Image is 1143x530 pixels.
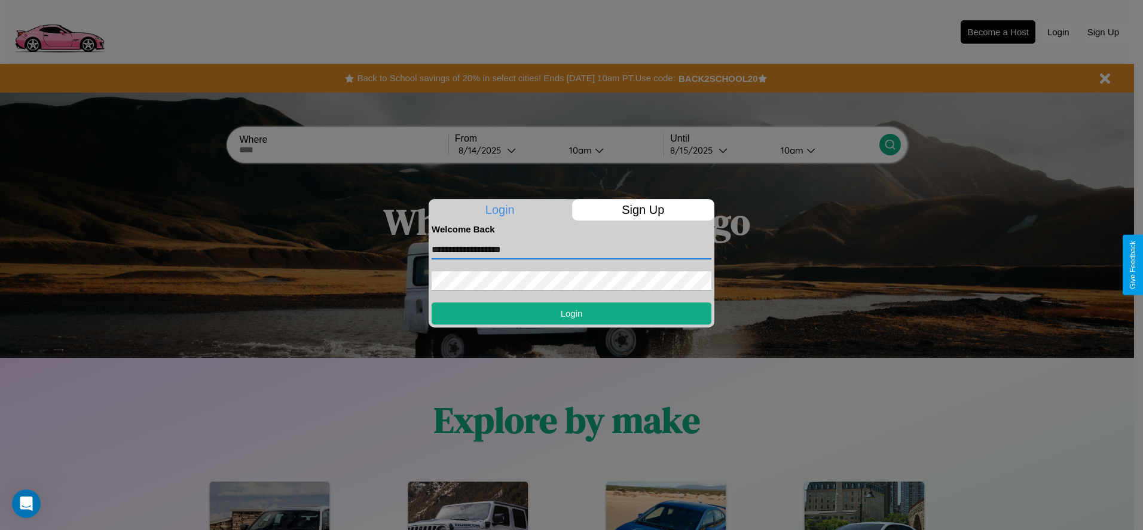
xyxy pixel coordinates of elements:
[1129,241,1137,289] div: Give Feedback
[432,302,711,324] button: Login
[572,199,715,220] p: Sign Up
[12,489,41,518] iframe: Intercom live chat
[429,199,571,220] p: Login
[432,224,711,234] h4: Welcome Back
